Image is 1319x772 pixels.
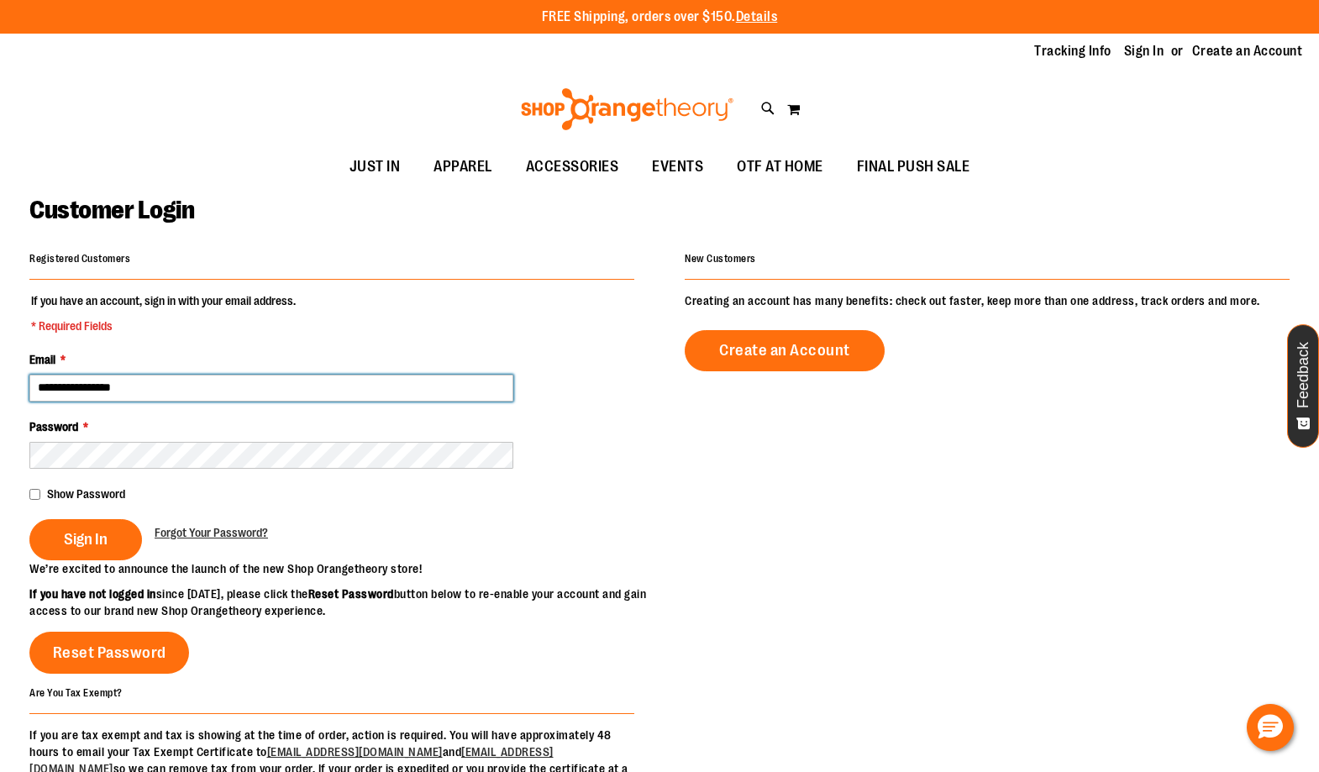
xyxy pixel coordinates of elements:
[29,519,142,560] button: Sign In
[29,420,78,433] span: Password
[719,341,850,360] span: Create an Account
[1287,324,1319,448] button: Feedback - Show survey
[737,148,823,186] span: OTF AT HOME
[417,148,509,186] a: APPAREL
[635,148,720,186] a: EVENTS
[29,196,194,224] span: Customer Login
[64,530,108,549] span: Sign In
[840,148,987,186] a: FINAL PUSH SALE
[333,148,418,186] a: JUST IN
[685,253,756,265] strong: New Customers
[29,686,123,698] strong: Are You Tax Exempt?
[29,353,55,366] span: Email
[155,524,268,541] a: Forgot Your Password?
[434,148,492,186] span: APPAREL
[29,587,156,601] strong: If you have not logged in
[53,643,166,662] span: Reset Password
[720,148,840,186] a: OTF AT HOME
[155,526,268,539] span: Forgot Your Password?
[47,487,125,501] span: Show Password
[652,148,703,186] span: EVENTS
[518,88,736,130] img: Shop Orangetheory
[267,745,443,759] a: [EMAIL_ADDRESS][DOMAIN_NAME]
[349,148,401,186] span: JUST IN
[1295,342,1311,408] span: Feedback
[1247,704,1294,751] button: Hello, have a question? Let’s chat.
[685,330,885,371] a: Create an Account
[308,587,394,601] strong: Reset Password
[1192,42,1303,60] a: Create an Account
[542,8,778,27] p: FREE Shipping, orders over $150.
[29,292,297,334] legend: If you have an account, sign in with your email address.
[1034,42,1111,60] a: Tracking Info
[857,148,970,186] span: FINAL PUSH SALE
[29,586,659,619] p: since [DATE], please click the button below to re-enable your account and gain access to our bran...
[526,148,619,186] span: ACCESSORIES
[685,292,1290,309] p: Creating an account has many benefits: check out faster, keep more than one address, track orders...
[736,9,778,24] a: Details
[29,632,189,674] a: Reset Password
[509,148,636,186] a: ACCESSORIES
[29,560,659,577] p: We’re excited to announce the launch of the new Shop Orangetheory store!
[29,253,130,265] strong: Registered Customers
[31,318,296,334] span: * Required Fields
[1124,42,1164,60] a: Sign In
